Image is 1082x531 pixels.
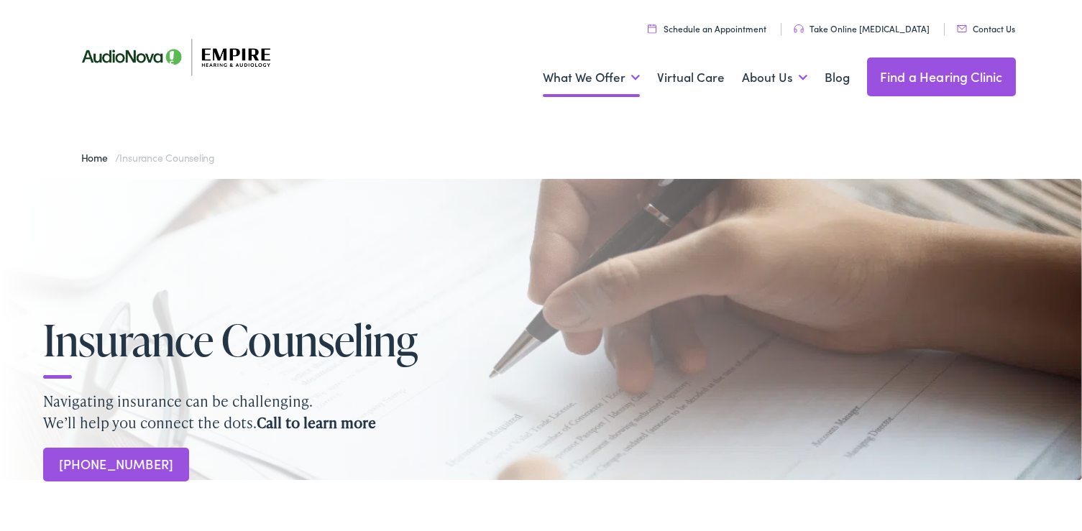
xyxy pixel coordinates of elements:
a: Find a Hearing Clinic [867,57,1016,96]
img: utility icon [957,25,967,32]
span: / [81,150,216,165]
img: utility icon [648,24,656,33]
a: What We Offer [543,51,640,104]
a: Schedule an Appointment [648,22,766,34]
img: utility icon [794,24,804,33]
span: Insurance Counseling [119,150,215,165]
a: Virtual Care [657,51,725,104]
a: Take Online [MEDICAL_DATA] [794,22,930,34]
strong: Call to learn more [257,412,376,433]
a: Home [81,150,115,165]
a: Blog [825,51,850,104]
a: About Us [742,51,807,104]
a: [PHONE_NUMBER] [43,448,189,481]
a: Contact Us [957,22,1015,34]
h1: Insurance Counseling [43,316,446,364]
p: Navigating insurance can be challenging. We’ll help you connect the dots. [43,390,1039,433]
